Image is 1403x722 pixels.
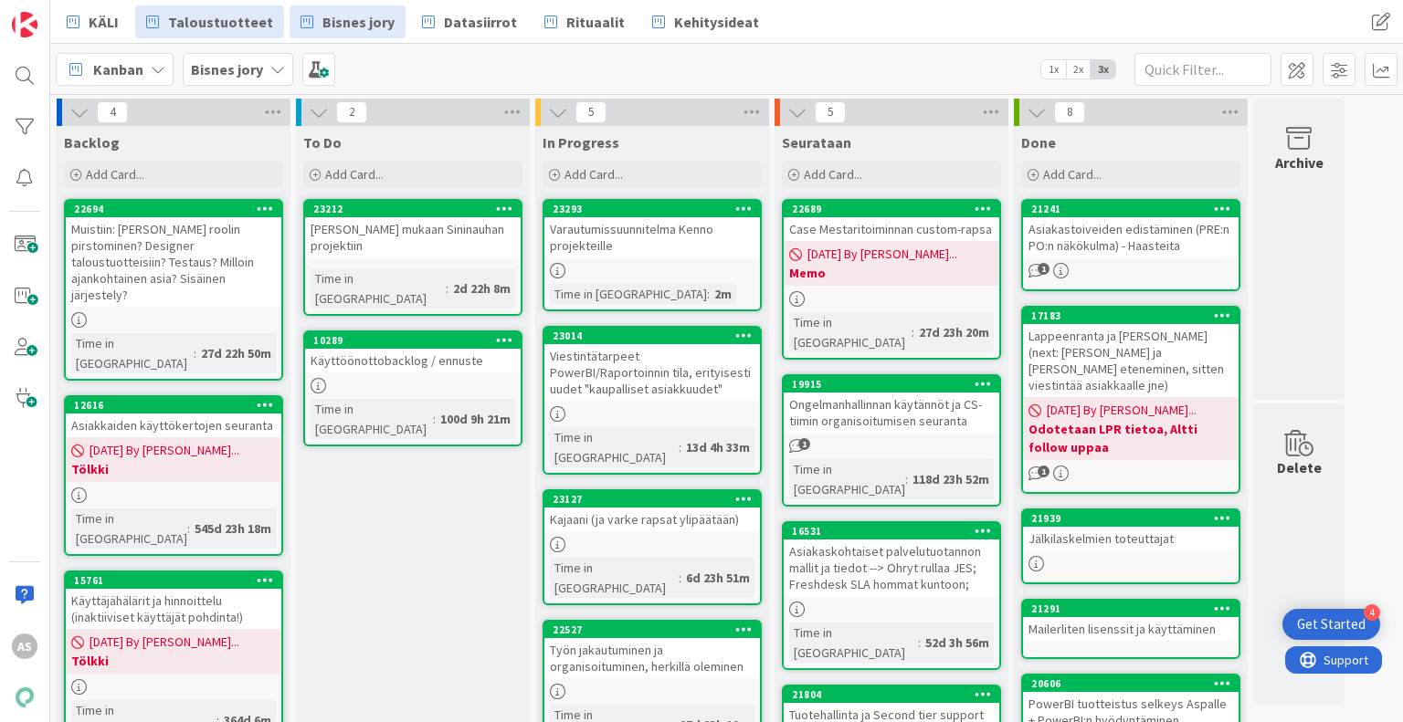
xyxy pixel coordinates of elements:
[553,330,760,342] div: 23014
[782,521,1001,670] a: 16531Asiakaskohtaiset palvelutuotannon mallit ja tiedot --> Ohryt rullaa JES; Freshdesk SLA homma...
[436,409,515,429] div: 100d 9h 21m
[1364,604,1380,621] div: 4
[56,5,130,38] a: KÄLI
[71,508,187,549] div: Time in [GEOGRAPHIC_DATA]
[1043,166,1102,183] span: Add Card...
[190,518,276,539] div: 545d 23h 18m
[921,633,994,653] div: 52d 3h 56m
[322,11,395,33] span: Bisnes jory
[681,437,754,457] div: 13d 4h 33m
[784,523,999,596] div: 16531Asiakaskohtaiset palvelutuotannon mallit ja tiedot --> Ohryt rullaa JES; Freshdesk SLA homma...
[66,397,281,437] div: 12616Asiakkaiden käyttökertojen seuranta
[782,133,851,152] span: Seurataan
[64,199,283,381] a: 22694Muistiin: [PERSON_NAME] roolin pirstominen? Designer taloustuotteisiin? Testaus? Milloin aja...
[914,322,994,342] div: 27d 23h 20m
[187,518,190,539] span: :
[533,5,636,38] a: Rituaalit
[575,101,607,123] span: 5
[71,460,276,478] b: Tölkki
[1047,401,1197,420] span: [DATE] By [PERSON_NAME]...
[1021,133,1056,152] span: Done
[1031,309,1239,322] div: 17183
[1038,263,1050,275] span: 1
[1021,508,1240,584] a: 21939Jälkilaskelmien toteuttajat
[38,3,83,25] span: Support
[1031,677,1239,690] div: 20606
[784,201,999,241] div: 22689Case Mestaritoiminnan custom-rapsa
[792,525,999,538] div: 16531
[707,284,710,304] span: :
[792,378,999,391] div: 19915
[305,217,521,257] div: [PERSON_NAME] mukaan Sininauhan projektiin
[1021,306,1240,494] a: 17183Lappeenranta ja [PERSON_NAME] (next: [PERSON_NAME] ja [PERSON_NAME] eteneminen, sitten viest...
[544,217,760,257] div: Varautumissuunnitelma Kenno projekteille
[543,199,762,311] a: 23293Varautumissuunnitelma Kenno projekteilleTime in [GEOGRAPHIC_DATA]:2m
[1031,602,1239,615] div: 21291
[544,344,760,401] div: Viestintätarpeet PowerBI/Raportoinnin tila, erityisesti uudet "kaupalliset asiakkuudet"
[66,572,281,629] div: 15761Käyttäjähälärit ja hinnoittelu (inaktiiviset käyttäjät pohdinta!)
[411,5,528,38] a: Datasiirrot
[1282,609,1380,640] div: Open Get Started checklist, remaining modules: 4
[674,11,759,33] span: Kehitysideat
[679,437,681,457] span: :
[543,133,619,152] span: In Progress
[784,217,999,241] div: Case Mestaritoiminnan custom-rapsa
[446,278,448,298] span: :
[311,268,446,309] div: Time in [GEOGRAPHIC_DATA]
[1023,308,1239,397] div: 17183Lappeenranta ja [PERSON_NAME] (next: [PERSON_NAME] ja [PERSON_NAME] eteneminen, sitten viest...
[544,638,760,678] div: Työn jakautuminen ja organisoituminen, herkillä oleminen
[543,489,762,605] a: 23127Kajaani (ja varke rapsat ylipäätään)Time in [GEOGRAPHIC_DATA]:6d 23h 51m
[566,11,625,33] span: Rituaalit
[807,245,957,264] span: [DATE] By [PERSON_NAME]...
[1054,101,1085,123] span: 8
[1038,466,1050,477] span: 1
[905,469,908,489] span: :
[1031,512,1239,525] div: 21939
[1023,510,1239,527] div: 21939
[191,60,263,78] b: Bisnes jory
[789,459,905,499] div: Time in [GEOGRAPHIC_DATA]
[1275,152,1324,173] div: Archive
[194,343,196,363] span: :
[543,326,762,475] a: 23014Viestintätarpeet PowerBI/Raportoinnin tila, erityisesti uudet "kaupalliset asiakkuudet"Time ...
[544,201,760,257] div: 23293Varautumissuunnitelma Kenno projekteille
[798,438,810,450] span: 1
[1021,599,1240,659] a: 21291Mailerliten lisenssit ja käyttäminen
[564,166,623,183] span: Add Card...
[1023,601,1239,641] div: 21291Mailerliten lisenssit ja käyttäminen
[97,101,128,123] span: 4
[71,652,276,670] b: Tölkki
[544,328,760,344] div: 23014
[311,399,433,439] div: Time in [GEOGRAPHIC_DATA]
[544,491,760,507] div: 23127
[1023,308,1239,324] div: 17183
[313,203,521,215] div: 23212
[66,397,281,413] div: 12616
[1134,53,1271,86] input: Quick Filter...
[66,201,281,217] div: 22694
[782,199,1001,360] a: 22689Case Mestaritoiminnan custom-rapsa[DATE] By [PERSON_NAME]...MemoTime in [GEOGRAPHIC_DATA]:27...
[553,623,760,636] div: 22527
[313,334,521,347] div: 10289
[66,413,281,437] div: Asiakkaiden käyttökertojen seuranta
[550,284,707,304] div: Time in [GEOGRAPHIC_DATA]
[1031,203,1239,215] div: 21241
[66,201,281,307] div: 22694Muistiin: [PERSON_NAME] roolin pirstominen? Designer taloustuotteisiin? Testaus? Milloin aja...
[90,441,239,460] span: [DATE] By [PERSON_NAME]...
[912,322,914,342] span: :
[784,376,999,433] div: 19915Ongelmanhallinnan käytännöt ja CS-tiimin organisoitumisen seuranta
[135,5,284,38] a: Taloustuotteet
[544,328,760,401] div: 23014Viestintätarpeet PowerBI/Raportoinnin tila, erityisesti uudet "kaupalliset asiakkuudet"
[544,201,760,217] div: 23293
[1021,199,1240,291] a: 21241Asiakastoiveiden edistäminen (PRE:n PO:n näkökulma) - Haasteita
[64,395,283,556] a: 12616Asiakkaiden käyttökertojen seuranta[DATE] By [PERSON_NAME]...TölkkiTime in [GEOGRAPHIC_DATA]...
[448,278,515,298] div: 2d 22h 8m
[1023,324,1239,397] div: Lappeenranta ja [PERSON_NAME] (next: [PERSON_NAME] ja [PERSON_NAME] eteneminen, sitten viestintää...
[12,685,37,710] img: avatar
[792,688,999,701] div: 21804
[305,201,521,217] div: 23212
[815,101,846,123] span: 5
[1066,60,1091,78] span: 2x
[444,11,517,33] span: Datasiirrot
[1297,615,1366,633] div: Get Started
